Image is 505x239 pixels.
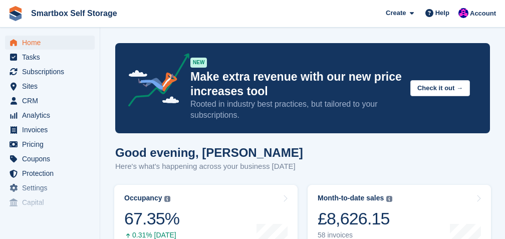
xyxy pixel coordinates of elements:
span: Help [435,8,449,18]
span: Capital [22,195,82,209]
span: Protection [22,166,82,180]
img: icon-info-grey-7440780725fd019a000dd9b08b2336e03edf1995a4989e88bcd33f0948082b44.svg [164,196,170,202]
span: Coupons [22,152,82,166]
span: Settings [22,181,82,195]
a: menu [5,94,95,108]
a: menu [5,195,95,209]
button: Check it out → [410,80,470,97]
div: £8,626.15 [318,208,392,229]
a: menu [5,79,95,93]
a: menu [5,181,95,195]
span: Home [22,36,82,50]
img: price-adjustments-announcement-icon-8257ccfd72463d97f412b2fc003d46551f7dbcb40ab6d574587a9cd5c0d94... [120,53,190,110]
p: Here's what's happening across your business [DATE] [115,161,303,172]
span: Invoices [22,123,82,137]
a: Smartbox Self Storage [27,5,121,22]
a: menu [5,166,95,180]
a: menu [5,123,95,137]
img: Sam Austin [458,8,468,18]
div: Month-to-date sales [318,194,384,202]
img: stora-icon-8386f47178a22dfd0bd8f6a31ec36ba5ce8667c1dd55bd0f319d3a0aa187defe.svg [8,6,23,21]
span: Subscriptions [22,65,82,79]
a: menu [5,36,95,50]
span: Create [386,8,406,18]
span: CRM [22,94,82,108]
a: menu [5,65,95,79]
span: Tasks [22,50,82,64]
a: menu [5,152,95,166]
span: Pricing [22,137,82,151]
a: menu [5,137,95,151]
img: icon-info-grey-7440780725fd019a000dd9b08b2336e03edf1995a4989e88bcd33f0948082b44.svg [386,196,392,202]
span: Sites [22,79,82,93]
h1: Good evening, [PERSON_NAME] [115,146,303,159]
div: NEW [190,58,207,68]
a: menu [5,108,95,122]
a: menu [5,50,95,64]
div: 67.35% [124,208,179,229]
p: Make extra revenue with our new price increases tool [190,70,402,99]
span: Analytics [22,108,82,122]
div: Occupancy [124,194,162,202]
p: Rooted in industry best practices, but tailored to your subscriptions. [190,99,402,121]
span: Account [470,9,496,19]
